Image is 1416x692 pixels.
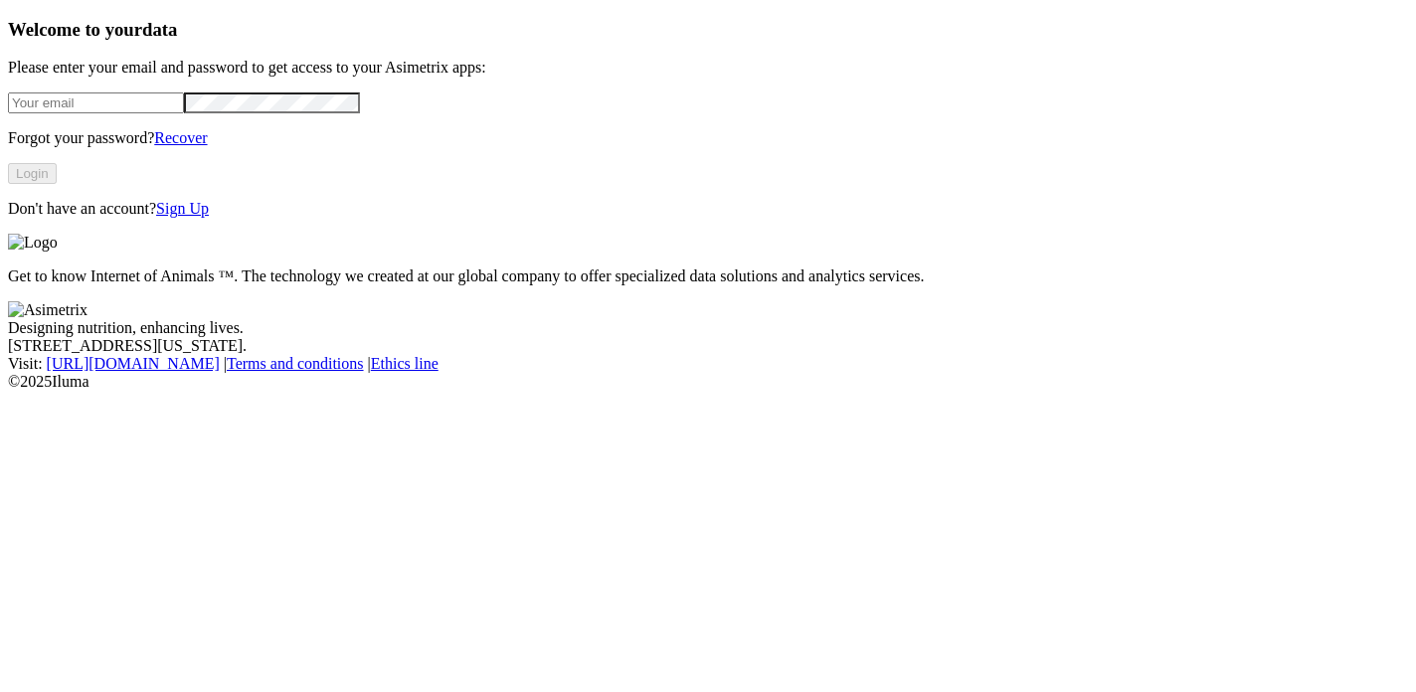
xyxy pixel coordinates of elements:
[8,373,1408,391] div: © 2025 Iluma
[8,163,57,184] button: Login
[47,355,220,372] a: [URL][DOMAIN_NAME]
[8,267,1408,285] p: Get to know Internet of Animals ™. The technology we created at our global company to offer speci...
[154,129,207,146] a: Recover
[8,200,1408,218] p: Don't have an account?
[8,337,1408,355] div: [STREET_ADDRESS][US_STATE].
[8,234,58,252] img: Logo
[8,355,1408,373] div: Visit : | |
[8,319,1408,337] div: Designing nutrition, enhancing lives.
[142,19,177,40] span: data
[371,355,439,372] a: Ethics line
[8,19,1408,41] h3: Welcome to your
[8,129,1408,147] p: Forgot your password?
[8,301,88,319] img: Asimetrix
[8,59,1408,77] p: Please enter your email and password to get access to your Asimetrix apps:
[156,200,209,217] a: Sign Up
[227,355,364,372] a: Terms and conditions
[8,92,184,113] input: Your email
